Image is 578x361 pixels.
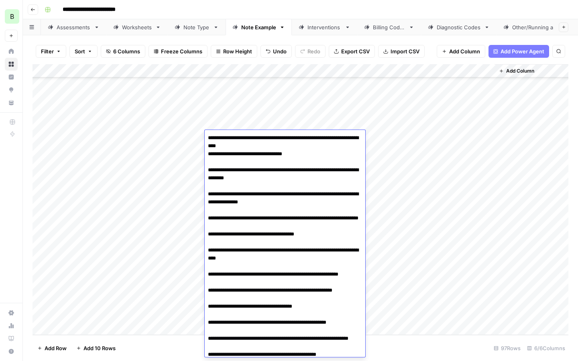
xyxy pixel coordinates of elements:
a: Diagnostic Codes [421,19,497,35]
div: 97 Rows [490,342,524,355]
button: Help + Support [5,345,18,358]
span: Undo [273,47,287,55]
button: Add Column [496,66,537,76]
div: 6/6 Columns [524,342,568,355]
div: Interventions [307,23,342,31]
button: 6 Columns [101,45,145,58]
button: Workspace: Blueprint [5,6,18,26]
a: Browse [5,58,18,71]
a: Insights [5,71,18,83]
div: Note Type [183,23,210,31]
div: Other/Running a Practice [512,23,575,31]
a: Settings [5,306,18,319]
button: Add Power Agent [488,45,549,58]
a: Home [5,45,18,58]
button: Add 10 Rows [71,342,120,355]
span: Redo [307,47,320,55]
button: Redo [295,45,326,58]
a: Usage [5,319,18,332]
span: Add 10 Rows [83,344,116,352]
span: 6 Columns [113,47,140,55]
div: Assessments [57,23,91,31]
span: Filter [41,47,54,55]
span: Freeze Columns [161,47,202,55]
a: Learning Hub [5,332,18,345]
a: Worksheets [106,19,168,35]
button: Freeze Columns [149,45,208,58]
a: Your Data [5,96,18,109]
a: Interventions [292,19,357,35]
button: Add Column [437,45,485,58]
button: Undo [261,45,292,58]
button: Sort [69,45,98,58]
span: Add Column [506,67,534,75]
div: Note Example [241,23,276,31]
button: Add Row [33,342,71,355]
button: Import CSV [378,45,425,58]
button: Filter [36,45,66,58]
span: Add Row [45,344,67,352]
span: Row Height [223,47,252,55]
div: Worksheets [122,23,152,31]
span: Add Power Agent [501,47,544,55]
button: Export CSV [329,45,375,58]
span: Export CSV [341,47,370,55]
a: Billing Codes [357,19,421,35]
a: Note Type [168,19,226,35]
a: Assessments [41,19,106,35]
button: Row Height [211,45,257,58]
span: Sort [75,47,85,55]
div: Diagnostic Codes [437,23,481,31]
span: Import CSV [391,47,419,55]
div: Billing Codes [373,23,405,31]
span: Add Column [449,47,480,55]
span: B [10,12,14,21]
a: Note Example [226,19,292,35]
a: Opportunities [5,83,18,96]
